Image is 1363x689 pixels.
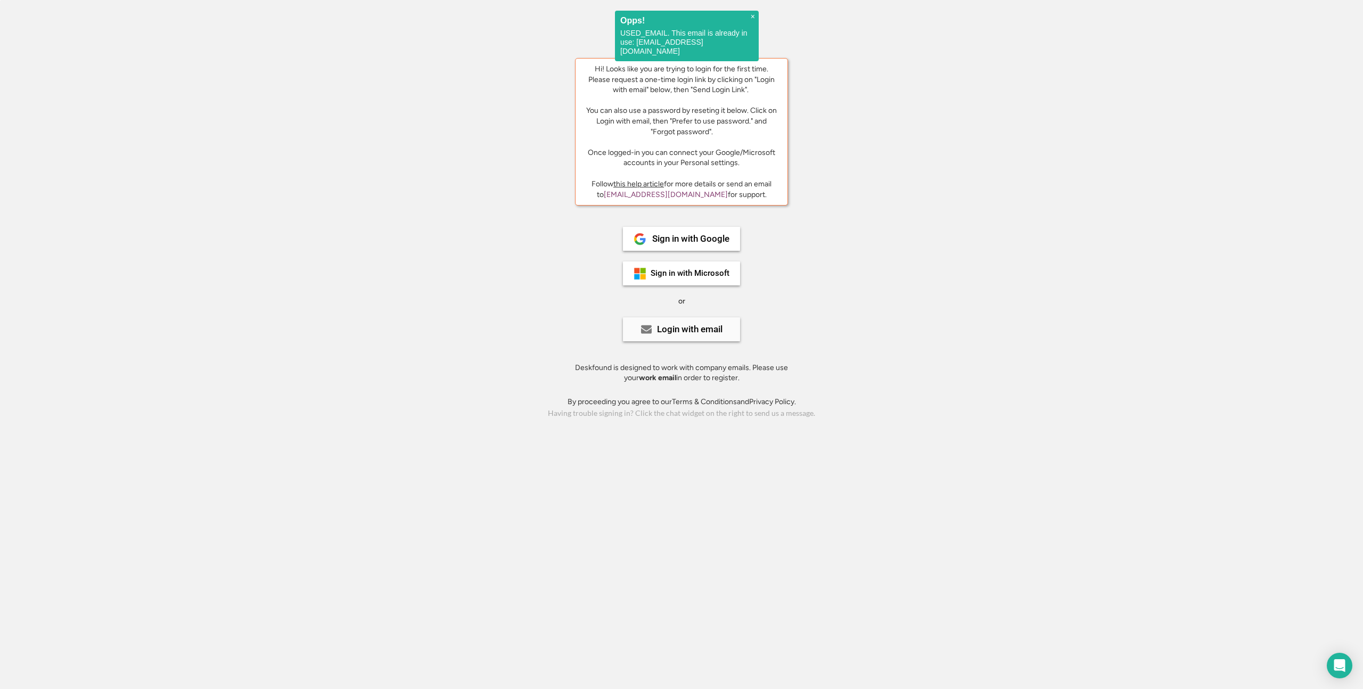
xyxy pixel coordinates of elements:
div: Login with email [657,325,722,334]
a: this help article [613,179,664,188]
a: Terms & Conditions [672,397,737,406]
div: By proceeding you agree to our and [568,397,796,407]
img: 1024px-Google__G__Logo.svg.png [634,233,646,245]
span: × [751,12,755,21]
div: Sign in with Microsoft [651,269,729,277]
div: Deskfound is designed to work with company emails. Please use your in order to register. [562,363,801,383]
div: Follow for more details or send an email to for support. [584,179,779,200]
div: Open Intercom Messenger [1327,653,1352,678]
strong: work email [639,373,676,382]
a: Privacy Policy. [749,397,796,406]
div: Sign in with Google [652,234,729,243]
p: USED_EMAIL. This email is already in use: [EMAIL_ADDRESS][DOMAIN_NAME] [620,29,753,56]
a: [EMAIL_ADDRESS][DOMAIN_NAME] [604,190,728,199]
h2: Opps! [620,16,753,25]
div: or [678,296,685,307]
div: Hi! Looks like you are trying to login for the first time. Please request a one-time login link b... [584,64,779,168]
img: ms-symbollockup_mssymbol_19.png [634,267,646,280]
